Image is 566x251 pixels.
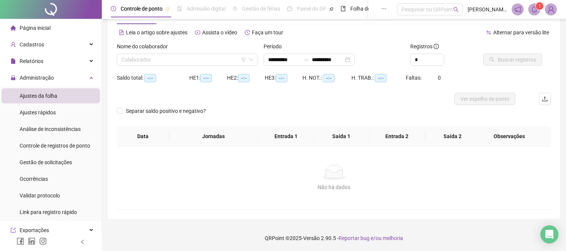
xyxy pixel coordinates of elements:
span: down [249,57,253,62]
span: book [341,6,346,11]
span: lock [11,75,16,80]
span: home [11,25,16,31]
span: bell [531,6,538,13]
button: Buscar registros [483,54,542,66]
th: Observações [474,126,545,147]
span: notification [514,6,521,13]
span: Faltas: [406,75,423,81]
span: pushpin [166,7,170,11]
div: H. TRAB.: [351,74,406,82]
span: Análise de inconsistências [20,126,81,132]
span: dashboard [287,6,292,11]
sup: 1 [536,2,543,10]
span: Painel do DP [297,6,326,12]
span: --:-- [375,74,387,82]
th: Saída 2 [425,126,480,147]
span: swap [486,30,491,35]
span: Cadastros [20,42,44,48]
span: --:-- [323,74,334,82]
div: Não há dados [126,183,542,191]
span: Admissão digital [187,6,225,12]
span: Registros [410,42,439,51]
div: HE 1: [189,74,227,82]
span: file [11,59,16,64]
label: Nome do colaborador [117,42,173,51]
span: filter [241,57,246,62]
span: Versão [303,235,320,241]
span: Relatórios [20,58,43,64]
th: Entrada 1 [258,126,314,147]
span: Reportar bug e/ou melhoria [339,235,403,241]
span: Exportações [20,227,49,233]
span: Ajustes rápidos [20,109,56,115]
div: HE 2: [227,74,265,82]
span: export [11,228,16,233]
span: Página inicial [20,25,51,31]
span: user-add [11,42,16,47]
span: Gestão de solicitações [20,159,72,165]
div: HE 3: [265,74,302,82]
span: linkedin [28,237,35,245]
th: Entrada 2 [369,126,425,147]
span: Ocorrências [20,176,48,182]
span: file-done [177,6,182,11]
span: Ajustes da folha [20,93,57,99]
span: Assista o vídeo [202,29,237,35]
span: 0 [438,75,441,81]
span: Faça um tour [252,29,283,35]
span: info-circle [434,44,439,49]
span: ellipsis [381,6,387,11]
span: left [80,239,85,245]
span: Administração [20,75,54,81]
span: Observações [480,132,538,140]
span: history [245,30,250,35]
span: pushpin [329,7,334,11]
span: --:-- [276,74,287,82]
span: swap-right [303,57,309,63]
span: youtube [195,30,200,35]
label: Período [264,42,287,51]
span: clock-circle [111,6,116,11]
span: --:-- [200,74,212,82]
span: to [303,57,309,63]
span: 1 [538,3,541,9]
span: Link para registro rápido [20,209,77,215]
span: upload [542,96,548,102]
div: H. NOT.: [302,74,351,82]
span: Leia o artigo sobre ajustes [126,29,187,35]
span: Controle de registros de ponto [20,143,90,149]
img: 85049 [545,4,557,15]
div: Saldo total: [117,74,189,82]
span: --:-- [144,74,156,82]
span: facebook [17,237,24,245]
div: Open Intercom Messenger [540,225,558,243]
span: search [453,7,459,12]
th: Data [117,126,169,147]
th: Jornadas [169,126,258,147]
button: Ver espelho de ponto [454,93,515,105]
span: Folha de pagamento [350,6,399,12]
span: sun [232,6,238,11]
th: Saída 1 [314,126,369,147]
span: Controle de ponto [121,6,163,12]
span: Alternar para versão lite [493,29,549,35]
span: Validar protocolo [20,192,60,199]
span: Separar saldo positivo e negativo? [123,107,209,115]
span: [PERSON_NAME] - Perbras [468,5,507,14]
span: --:-- [238,74,250,82]
span: instagram [39,237,47,245]
span: Gestão de férias [242,6,280,12]
span: file-text [119,30,124,35]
